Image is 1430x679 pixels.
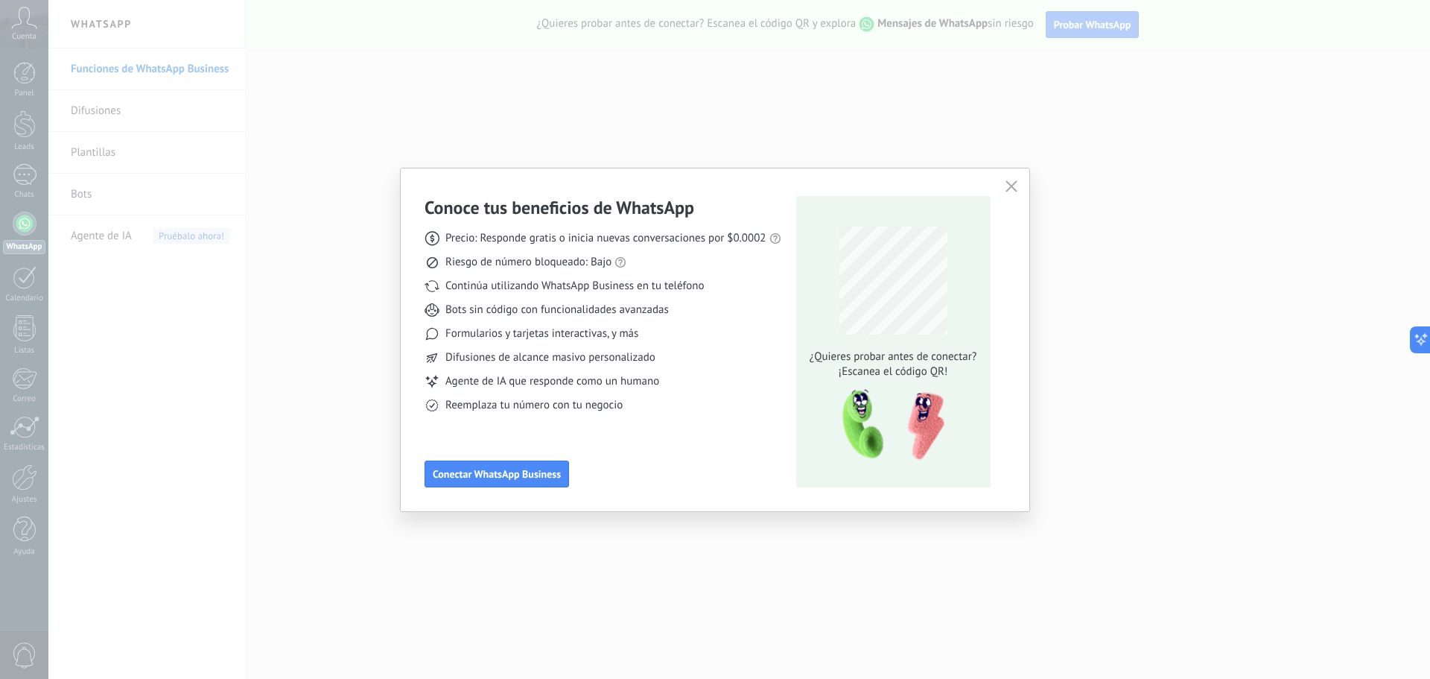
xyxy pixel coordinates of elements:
button: Conectar WhatsApp Business [425,461,569,487]
span: Conectar WhatsApp Business [433,469,561,479]
span: ¿Quieres probar antes de conectar? [805,350,981,364]
span: Continúa utilizando WhatsApp Business en tu teléfono [445,279,704,294]
span: Agente de IA que responde como un humano [445,374,659,389]
span: Reemplaza tu número con tu negocio [445,398,623,413]
span: Riesgo de número bloqueado: Bajo [445,255,611,270]
span: Bots sin código con funcionalidades avanzadas [445,303,669,318]
span: ¡Escanea el código QR! [805,364,981,379]
h3: Conoce tus beneficios de WhatsApp [425,196,694,219]
span: Difusiones de alcance masivo personalizado [445,350,655,365]
span: Formularios y tarjetas interactivas, y más [445,326,638,341]
img: qr-pic-1x.png [830,385,947,465]
span: Precio: Responde gratis o inicia nuevas conversaciones por $0.0002 [445,231,766,246]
